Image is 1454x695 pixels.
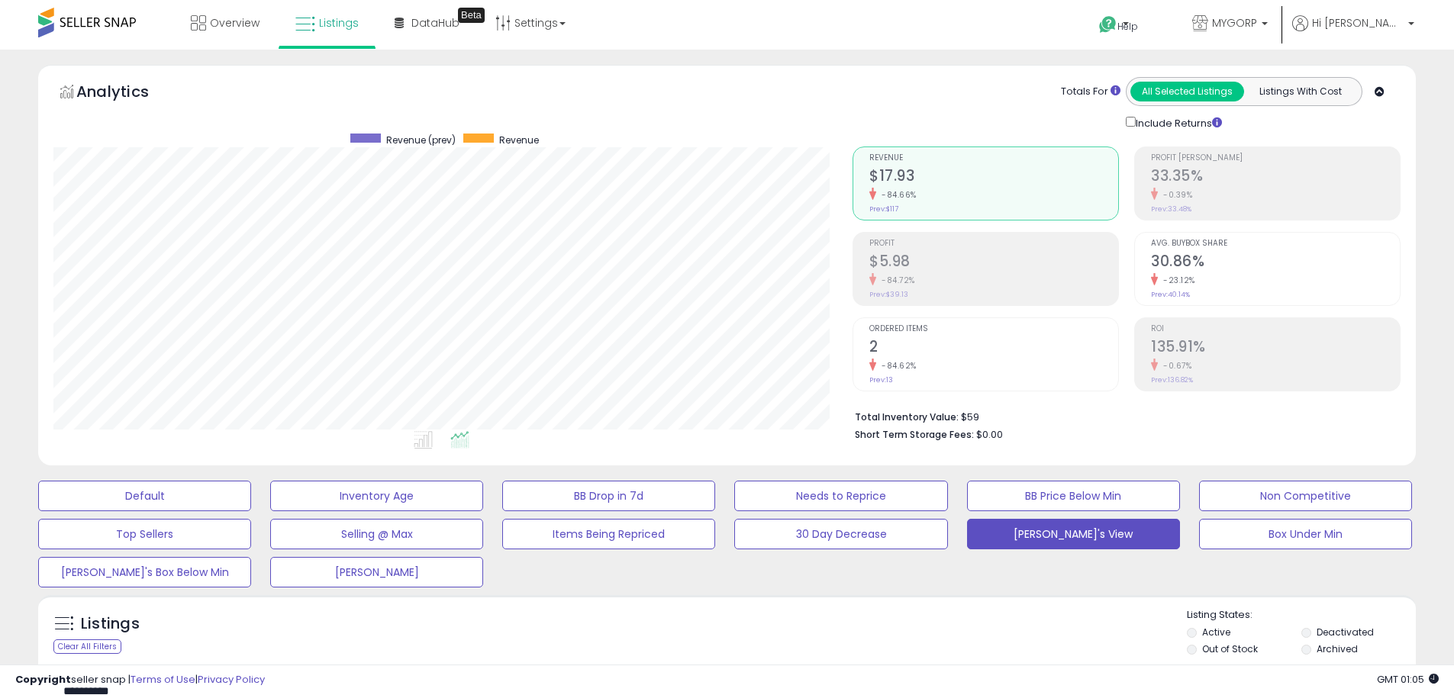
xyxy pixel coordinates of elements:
button: Items Being Repriced [502,519,715,549]
small: Prev: $39.13 [869,290,908,299]
span: Overview [210,15,260,31]
h2: $17.93 [869,167,1118,188]
h2: $5.98 [869,253,1118,273]
h2: 33.35% [1151,167,1400,188]
span: Avg. Buybox Share [1151,240,1400,248]
label: Out of Stock [1202,642,1258,655]
a: Help [1087,4,1168,50]
div: Totals For [1061,85,1120,99]
span: Revenue [869,154,1118,162]
h5: Analytics [76,81,179,106]
div: Tooltip anchor [458,8,485,23]
button: 30 Day Decrease [734,519,947,549]
button: Default [38,481,251,511]
h2: 2 [869,338,1118,359]
span: Revenue [499,134,539,146]
button: BB Drop in 7d [502,481,715,511]
button: Selling @ Max [270,519,483,549]
button: [PERSON_NAME] [270,557,483,587]
small: Prev: 136.82% [1151,375,1193,385]
small: Prev: $117 [869,204,898,214]
span: Help [1117,20,1138,33]
button: Inventory Age [270,481,483,511]
small: Prev: 33.48% [1151,204,1191,214]
strong: Copyright [15,672,71,687]
h2: 135.91% [1151,338,1400,359]
span: MYGORP [1212,15,1257,31]
h2: 30.86% [1151,253,1400,273]
small: -84.72% [876,275,915,286]
i: Get Help [1098,15,1117,34]
span: Hi [PERSON_NAME] [1312,15,1404,31]
small: -84.62% [876,360,917,372]
small: Prev: 40.14% [1151,290,1190,299]
div: seller snap | | [15,673,265,687]
span: Ordered Items [869,325,1118,333]
span: Profit [PERSON_NAME] [1151,154,1400,162]
span: 2025-09-12 01:05 GMT [1377,672,1439,687]
button: [PERSON_NAME]'s Box Below Min [38,557,251,587]
button: BB Price Below Min [967,481,1180,511]
label: Active [1202,626,1230,639]
button: Listings With Cost [1243,82,1357,101]
li: $59 [855,407,1389,425]
b: Short Term Storage Fees: [855,428,974,441]
button: Top Sellers [38,519,251,549]
small: -0.39% [1158,189,1192,201]
small: -84.66% [876,189,917,201]
span: Profit [869,240,1118,248]
div: Clear All Filters [53,639,121,654]
h5: Listings [81,613,140,635]
span: DataHub [411,15,459,31]
button: [PERSON_NAME]'s View [967,519,1180,549]
a: Hi [PERSON_NAME] [1292,15,1414,50]
span: Revenue (prev) [386,134,456,146]
a: Privacy Policy [198,672,265,687]
span: ROI [1151,325,1400,333]
button: Needs to Reprice [734,481,947,511]
b: Total Inventory Value: [855,410,959,423]
label: Archived [1317,642,1358,655]
button: All Selected Listings [1130,82,1244,101]
button: Box Under Min [1199,519,1412,549]
label: Deactivated [1317,626,1374,639]
span: Listings [319,15,359,31]
span: $0.00 [976,427,1003,442]
small: -0.67% [1158,360,1191,372]
a: Terms of Use [131,672,195,687]
small: Prev: 13 [869,375,893,385]
button: Non Competitive [1199,481,1412,511]
p: Listing States: [1187,608,1416,623]
small: -23.12% [1158,275,1195,286]
div: Include Returns [1114,114,1240,131]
